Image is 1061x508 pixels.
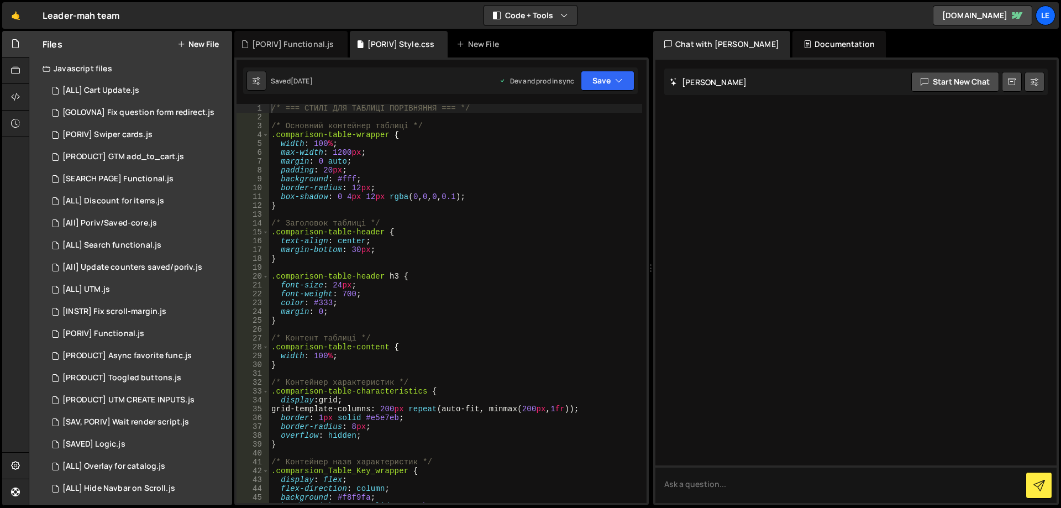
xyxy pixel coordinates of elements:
div: [SAV, PORIV] Wait render script.js [62,417,189,427]
div: [PORIV] Swiper cards.js [62,130,153,140]
div: 32 [237,378,269,387]
div: [All] Poriv/Saved-core.js [62,218,157,228]
button: Save [581,71,634,91]
div: [PORIV] Functional.js [62,329,144,339]
div: 16 [237,237,269,245]
div: [PRODUCT] GTM add_to_cart.js [62,152,184,162]
div: 1 [237,104,269,113]
div: [PRODUCT] Async favorite func.js [62,351,192,361]
div: [ALL] UTM.js [62,285,110,295]
div: New File [456,39,503,50]
div: 16298/46356.js [43,168,232,190]
div: [ALL] Overlay for catalog.js [62,462,165,472]
div: [ALL] Hide Navbar on Scroll.js [62,484,175,494]
div: 16298/46885.js [43,146,232,168]
div: 30 [237,360,269,369]
div: 16298/45324.js [43,279,232,301]
div: [ALL] Cart Update.js [62,86,139,96]
div: 3 [237,122,269,130]
div: 22 [237,290,269,298]
div: [PRODUCT] UTM CREATE INPUTS.js [62,395,195,405]
div: 16298/45502.js [43,256,232,279]
div: 12 [237,201,269,210]
div: [All] Update counters saved/poriv.js [62,263,202,273]
div: 44 [237,484,269,493]
div: 25 [237,316,269,325]
div: 13 [237,210,269,219]
div: 42 [237,467,269,475]
div: 16298/45691.js [43,411,232,433]
a: 🤙 [2,2,29,29]
div: [PRODUCT] Toogled buttons.js [62,373,181,383]
a: Le [1036,6,1055,25]
div: 26 [237,325,269,334]
div: 24 [237,307,269,316]
div: 34 [237,396,269,405]
div: 16298/44402.js [43,478,232,500]
div: [PORIV] Style.css [367,39,435,50]
div: 4 [237,130,269,139]
div: 23 [237,298,269,307]
div: 28 [237,343,269,352]
div: 18 [237,254,269,263]
div: 40 [237,449,269,458]
button: New File [177,40,219,49]
h2: [PERSON_NAME] [670,77,747,87]
div: 16298/45506.js [43,323,232,345]
div: 16298/45626.js [43,345,232,367]
div: 16298/45501.js [43,212,232,234]
a: [DOMAIN_NAME] [933,6,1032,25]
div: 45 [237,493,269,502]
div: 39 [237,440,269,449]
div: 21 [237,281,269,290]
div: 43 [237,475,269,484]
div: [ALL] Discount for items.js [62,196,164,206]
div: Chat with [PERSON_NAME] [653,31,790,57]
div: 19 [237,263,269,272]
div: 16298/45504.js [43,367,232,389]
div: 16298/46217.js [43,301,232,323]
div: 35 [237,405,269,413]
div: 38 [237,431,269,440]
div: 31 [237,369,269,378]
div: Documentation [792,31,886,57]
div: 16298/46290.js [43,234,232,256]
div: 8 [237,166,269,175]
div: Leader-mah team [43,9,119,22]
div: 37 [237,422,269,431]
div: 16298/45418.js [43,190,232,212]
div: Dev and prod in sync [499,76,574,86]
div: [GOLOVNA] Fix question form redirect.js [62,108,214,118]
button: Code + Tools [484,6,577,25]
div: 6 [237,148,269,157]
div: 15 [237,228,269,237]
div: 10 [237,184,269,192]
div: [INSTR] Fix scroll-margin.js [62,307,166,317]
div: 16298/45326.js [43,389,232,411]
div: 27 [237,334,269,343]
div: 17 [237,245,269,254]
div: Saved [271,76,313,86]
div: [SAVED] Logic.js [62,439,125,449]
div: 29 [237,352,269,360]
div: [ALL] Search functional.js [62,240,161,250]
div: 11 [237,192,269,201]
h2: Files [43,38,62,50]
div: 16298/46371.js [43,102,235,124]
div: 16298/45575.js [43,433,232,455]
div: 7 [237,157,269,166]
div: [SEARCH PAGE] Functional.js [62,174,174,184]
div: 5 [237,139,269,148]
div: 9 [237,175,269,184]
div: 16298/47573.js [43,124,232,146]
div: 16298/45111.js [43,455,232,478]
div: 14 [237,219,269,228]
div: 2 [237,113,269,122]
div: 16298/44467.js [43,80,232,102]
div: 36 [237,413,269,422]
div: [DATE] [291,76,313,86]
div: 41 [237,458,269,467]
div: 33 [237,387,269,396]
div: Javascript files [29,57,232,80]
